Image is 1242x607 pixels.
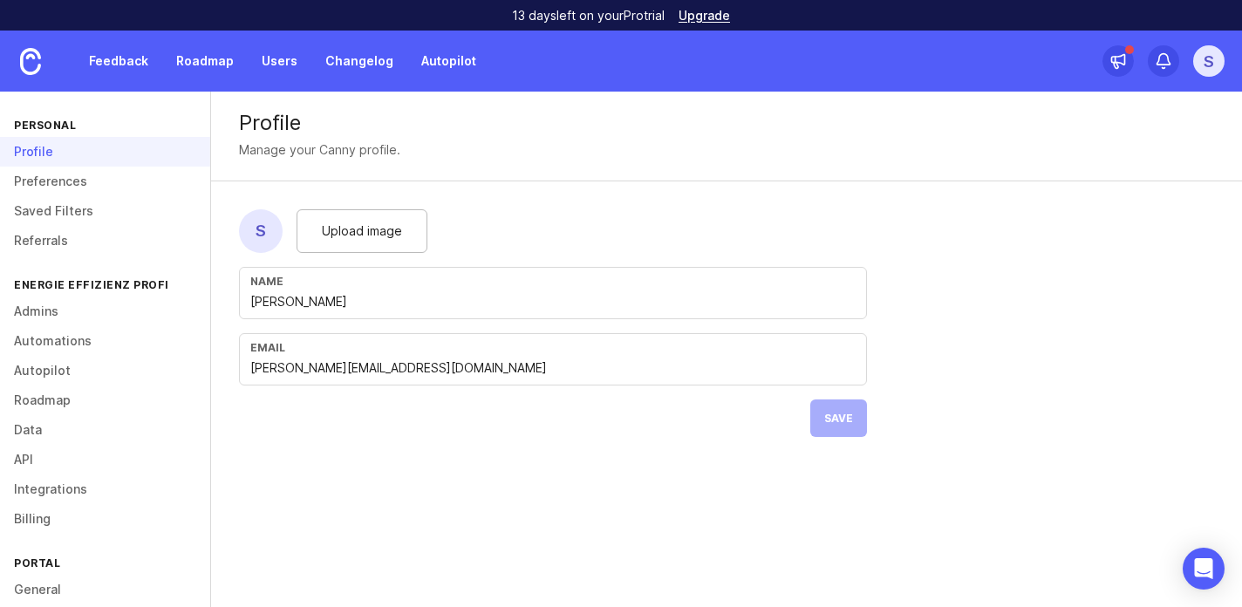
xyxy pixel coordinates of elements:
[250,275,856,288] div: Name
[251,45,308,77] a: Users
[239,140,400,160] div: Manage your Canny profile.
[679,10,730,22] a: Upgrade
[322,222,402,241] span: Upload image
[315,45,404,77] a: Changelog
[239,113,1214,133] div: Profile
[166,45,244,77] a: Roadmap
[1183,548,1225,590] div: Open Intercom Messenger
[20,48,41,75] img: Canny Home
[250,341,856,354] div: Email
[1193,45,1225,77] button: S
[512,7,665,24] p: 13 days left on your Pro trial
[411,45,487,77] a: Autopilot
[239,209,283,253] div: S
[78,45,159,77] a: Feedback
